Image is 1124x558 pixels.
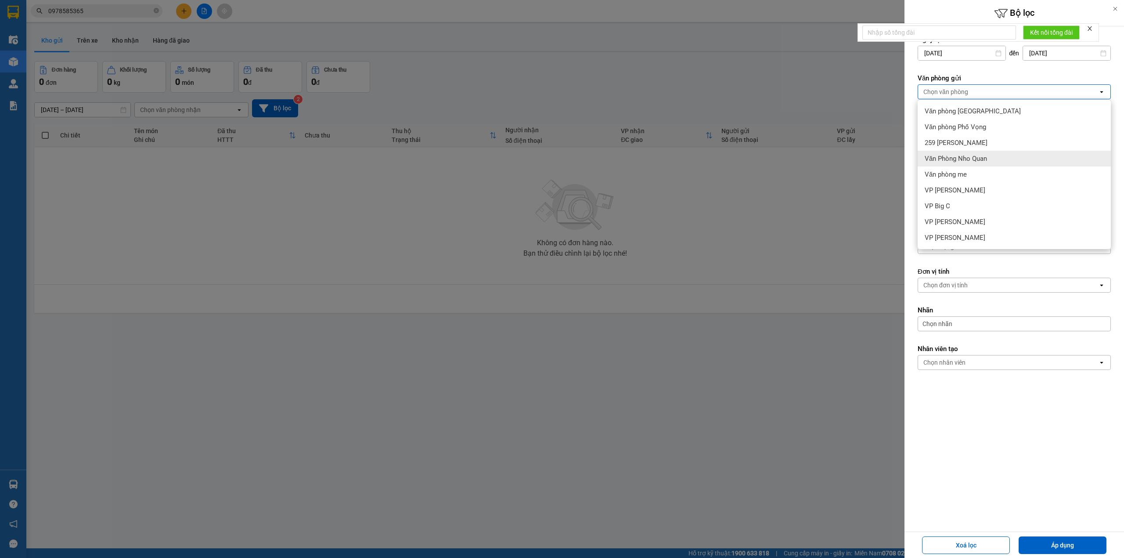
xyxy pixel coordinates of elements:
svg: open [1098,88,1105,95]
span: Văn phòng [GEOGRAPHIC_DATA] [925,107,1021,116]
button: Xoá lọc [922,536,1010,554]
label: Văn phòng gửi [918,74,1111,83]
span: Văn Phòng Nho Quan [925,154,987,163]
span: 259 [PERSON_NAME] [925,138,987,147]
div: Chọn nhân viên [923,358,965,367]
label: Nhãn [918,306,1111,315]
span: VP [PERSON_NAME] [925,233,985,242]
span: close [1087,25,1093,32]
div: Chọn văn phòng [923,87,968,96]
span: VP [PERSON_NAME] [925,217,985,226]
span: Kết nối tổng đài [1030,28,1073,37]
svg: open [1098,359,1105,366]
span: đến [1009,49,1020,58]
h6: Bộ lọc [904,7,1124,20]
span: Chọn nhãn [922,319,952,328]
div: Chọn đơn vị tính [923,281,968,290]
span: Văn phòng me [925,170,967,179]
svg: open [1098,282,1105,289]
span: VP Big C [925,202,950,210]
input: Select a date. [918,46,1005,60]
label: Nhân viên tạo [918,344,1111,353]
ul: Menu [918,100,1111,249]
input: Nhập số tổng đài [862,25,1016,40]
label: Đơn vị tính [918,267,1111,276]
input: Select a date. [1023,46,1110,60]
button: Kết nối tổng đài [1023,25,1080,40]
span: Văn phòng Phố Vọng [925,123,986,131]
span: VP [PERSON_NAME] [925,186,985,195]
button: Áp dụng [1019,536,1106,554]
